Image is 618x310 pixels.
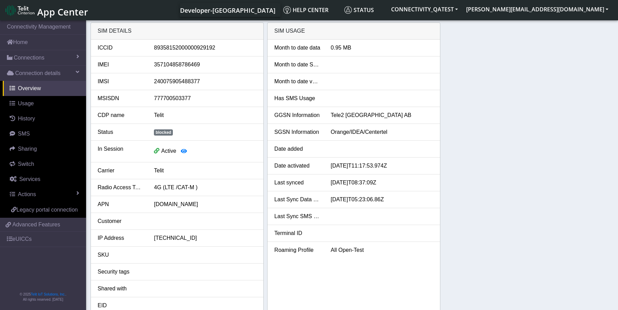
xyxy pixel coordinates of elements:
img: logo-telit-cinterion-gw-new.png [6,5,34,16]
div: Orange/IDEA/Centertel [326,128,439,136]
div: SGSN Information [269,128,326,136]
div: Month to date data [269,44,326,52]
div: Roaming Profile [269,246,326,254]
div: EID [93,301,149,310]
span: Advanced Features [12,221,60,229]
span: Status [344,6,374,14]
a: History [3,111,86,126]
div: [DOMAIN_NAME] [149,200,262,209]
a: Overview [3,81,86,96]
div: Last Sync Data Usage [269,195,326,204]
div: Date added [269,145,326,153]
div: Radio Access Tech [93,183,149,192]
span: Services [19,176,40,182]
div: 0.95 MB [326,44,439,52]
div: APN [93,200,149,209]
span: Overview [18,85,41,91]
span: SMS [18,131,30,137]
div: Telit [149,111,262,119]
div: In Session [93,145,149,158]
span: History [18,116,35,121]
div: SIM details [91,23,263,40]
div: Has SMS Usage [269,94,326,103]
a: Telit IoT Solutions, Inc. [31,292,65,296]
div: All Open-Test [326,246,439,254]
div: Customer [93,217,149,225]
span: Developer-[GEOGRAPHIC_DATA] [180,6,275,14]
div: [DATE]T08:37:09Z [326,179,439,187]
div: IMEI [93,61,149,69]
button: [PERSON_NAME][EMAIL_ADDRESS][DOMAIN_NAME] [462,3,612,15]
span: Switch [18,161,34,167]
div: IP Address [93,234,149,242]
div: Month to date SMS [269,61,326,69]
div: Security tags [93,268,149,276]
div: Telit [149,167,262,175]
span: App Center [37,6,88,18]
span: Legacy portal connection [17,207,78,213]
div: 4G (LTE /CAT-M ) [149,183,262,192]
img: knowledge.svg [283,6,291,14]
button: View session details [176,145,191,158]
div: 240075905488377 [149,77,262,86]
div: Tele2 [GEOGRAPHIC_DATA] AB [326,111,439,119]
div: Month to date voice [269,77,326,86]
a: Sharing [3,141,86,157]
div: SIM Usage [268,23,440,40]
span: blocked [154,129,173,136]
div: Last Sync SMS Usage [269,212,326,221]
div: [TECHNICAL_ID] [149,234,262,242]
button: CONNECTIVITY_QATEST [387,3,462,15]
div: Status [93,128,149,136]
div: 777700503377 [149,94,262,103]
a: Actions [3,187,86,202]
div: [DATE]T11:17:53.974Z [326,162,439,170]
span: Active [161,148,176,154]
div: Terminal ID [269,229,326,237]
div: Carrier [93,167,149,175]
div: Date activated [269,162,326,170]
div: Last synced [269,179,326,187]
div: Shared with [93,285,149,293]
span: Sharing [18,146,37,152]
div: 357104858786469 [149,61,262,69]
div: 89358152000000929192 [149,44,262,52]
img: status.svg [344,6,352,14]
span: Connections [14,54,44,62]
div: ICCID [93,44,149,52]
div: IMSI [93,77,149,86]
a: Your current platform instance [180,3,275,17]
a: Status [342,3,387,17]
a: Services [3,172,86,187]
a: App Center [6,3,87,18]
div: GGSN Information [269,111,326,119]
span: Connection details [15,69,61,77]
a: Help center [281,3,342,17]
div: CDP name [93,111,149,119]
span: Help center [283,6,328,14]
div: MSISDN [93,94,149,103]
a: SMS [3,126,86,141]
span: Actions [18,191,36,197]
a: Usage [3,96,86,111]
a: Switch [3,157,86,172]
span: Usage [18,100,34,106]
div: SKU [93,251,149,259]
div: [DATE]T05:23:06.86Z [326,195,439,204]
